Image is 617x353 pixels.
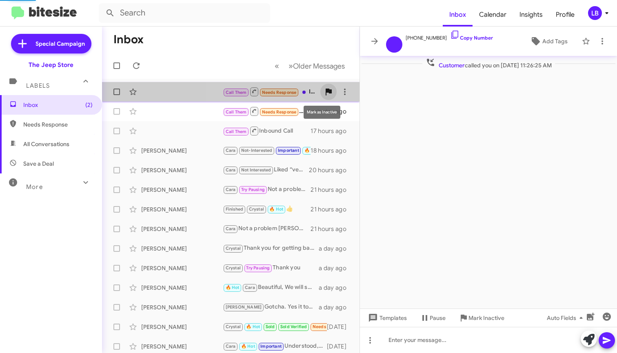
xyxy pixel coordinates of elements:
[223,342,327,351] div: Understood, what are you contracted for mileage wise ?
[284,58,350,74] button: Next
[360,311,413,325] button: Templates
[141,186,223,194] div: [PERSON_NAME]
[26,183,43,191] span: More
[270,58,350,74] nav: Page navigation example
[260,344,282,349] span: Important
[226,344,236,349] span: Cara
[241,187,265,192] span: Try Pausing
[226,246,241,251] span: Crystal
[581,6,608,20] button: LB
[313,324,347,329] span: Needs Response
[270,58,284,74] button: Previous
[311,225,353,233] div: 21 hours ago
[241,344,255,349] span: 🔥 Hot
[413,311,452,325] button: Pause
[319,244,353,253] div: a day ago
[311,205,353,213] div: 21 hours ago
[223,165,309,175] div: Liked “very welcome. good luck in the search!”
[223,283,319,292] div: Beautiful, We will see her then. Thank you very much [PERSON_NAME], Much appreciated.
[141,244,223,253] div: [PERSON_NAME]
[226,129,247,134] span: Call Them
[99,3,270,23] input: Search
[11,34,91,53] a: Special Campaign
[549,3,581,27] span: Profile
[327,323,353,331] div: [DATE]
[141,342,223,351] div: [PERSON_NAME]
[23,101,93,109] span: Inbox
[443,3,473,27] a: Inbox
[540,311,593,325] button: Auto Fields
[226,109,247,115] span: Call Them
[280,324,307,329] span: Sold Verified
[262,90,297,95] span: Needs Response
[473,3,513,27] a: Calendar
[293,62,345,71] span: Older Messages
[26,82,50,89] span: Labels
[226,187,236,192] span: Cara
[141,205,223,213] div: [PERSON_NAME]
[311,127,353,135] div: 17 hours ago
[262,109,297,115] span: Needs Response
[246,265,270,271] span: Try Pausing
[547,311,586,325] span: Auto Fields
[226,304,262,310] span: [PERSON_NAME]
[311,186,353,194] div: 21 hours ago
[23,120,93,129] span: Needs Response
[588,6,602,20] div: LB
[226,324,241,329] span: Crystal
[542,34,568,49] span: Add Tags
[223,263,319,273] div: Thank you
[422,58,555,69] span: called you on [DATE] 11:26:25 AM
[304,106,340,119] div: Mark as Inactive
[275,61,279,71] span: «
[241,148,273,153] span: Not-Interested
[245,285,255,290] span: Cara
[23,140,69,148] span: All Conversations
[141,166,223,174] div: [PERSON_NAME]
[366,311,407,325] span: Templates
[141,284,223,292] div: [PERSON_NAME]
[311,147,353,155] div: 18 hours ago
[289,61,293,71] span: »
[223,204,311,214] div: 👍
[309,166,353,174] div: 20 hours ago
[226,148,236,153] span: Cara
[278,148,299,153] span: Important
[226,285,240,290] span: 🔥 Hot
[266,324,275,329] span: Sold
[226,90,247,95] span: Call Them
[430,311,446,325] span: Pause
[226,265,241,271] span: Crystal
[223,322,327,331] div: Also it feels like the alignment is off in the car. Whenever i brake the car shakes, i hate to sa...
[241,167,271,173] span: Not Interested
[141,264,223,272] div: [PERSON_NAME]
[450,35,493,41] a: Copy Number
[223,87,320,97] div: Inbound Call
[141,147,223,155] div: [PERSON_NAME]
[513,3,549,27] a: Insights
[249,206,264,212] span: Crystal
[269,206,283,212] span: 🔥 Hot
[141,303,223,311] div: [PERSON_NAME]
[223,126,311,136] div: Inbound Call
[319,284,353,292] div: a day ago
[319,303,353,311] div: a day ago
[223,244,319,253] div: Thank you for getting back to me. I will update my records.
[223,146,311,155] div: I need to be in the 500 range i need to keep looking
[141,225,223,233] div: [PERSON_NAME]
[223,185,311,194] div: Not a problem. As soon as you become available please feel free to contact me here and we will se...
[141,323,223,331] div: [PERSON_NAME]
[226,206,244,212] span: Finished
[85,101,93,109] span: (2)
[226,226,236,231] span: Cara
[468,311,504,325] span: Mark Inactive
[439,62,465,69] span: Customer
[223,106,307,116] div: Inbound Call
[319,264,353,272] div: a day ago
[36,40,85,48] span: Special Campaign
[23,160,54,168] span: Save a Deal
[223,224,311,233] div: Not a problem [PERSON_NAME] thank you for the update. Have a great day!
